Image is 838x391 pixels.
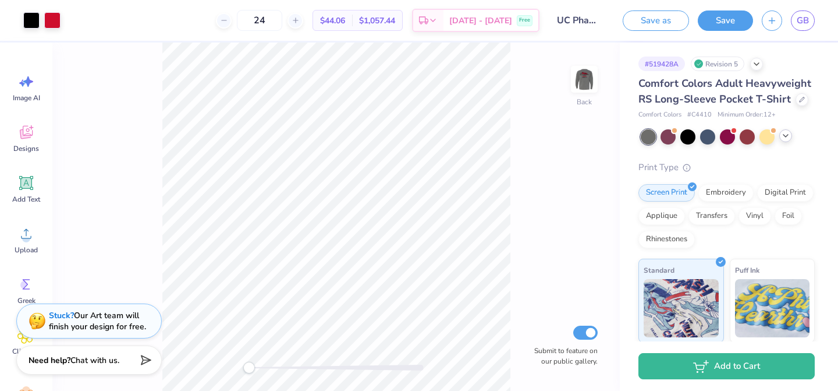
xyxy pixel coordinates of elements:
[775,207,802,225] div: Foil
[13,144,39,153] span: Designs
[528,346,598,367] label: Submit to feature on our public gallery.
[638,110,681,120] span: Comfort Colors
[15,245,38,255] span: Upload
[638,231,695,248] div: Rhinestones
[548,9,605,32] input: Untitled Design
[644,279,719,337] img: Standard
[243,362,255,374] div: Accessibility label
[49,310,74,321] strong: Stuck?
[638,161,815,174] div: Print Type
[688,207,735,225] div: Transfers
[519,16,530,24] span: Free
[735,264,759,276] span: Puff Ink
[735,279,810,337] img: Puff Ink
[698,184,754,202] div: Embroidery
[320,15,345,27] span: $44.06
[691,57,744,71] div: Revision 5
[698,10,753,31] button: Save
[738,207,771,225] div: Vinyl
[7,347,45,365] span: Clipart & logos
[797,14,809,27] span: GB
[359,15,395,27] span: $1,057.44
[757,184,814,202] div: Digital Print
[449,15,512,27] span: [DATE] - [DATE]
[49,310,146,332] div: Our Art team will finish your design for free.
[638,353,815,379] button: Add to Cart
[13,93,40,103] span: Image AI
[638,76,811,106] span: Comfort Colors Adult Heavyweight RS Long-Sleeve Pocket T-Shirt
[638,207,685,225] div: Applique
[577,97,592,107] div: Back
[638,57,685,71] div: # 519428A
[687,110,712,120] span: # C4410
[638,184,695,202] div: Screen Print
[573,68,596,91] img: Back
[29,355,70,366] strong: Need help?
[70,355,119,366] span: Chat with us.
[12,195,40,204] span: Add Text
[17,296,35,305] span: Greek
[237,10,282,31] input: – –
[623,10,689,31] button: Save as
[718,110,776,120] span: Minimum Order: 12 +
[791,10,815,31] a: GB
[644,264,674,276] span: Standard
